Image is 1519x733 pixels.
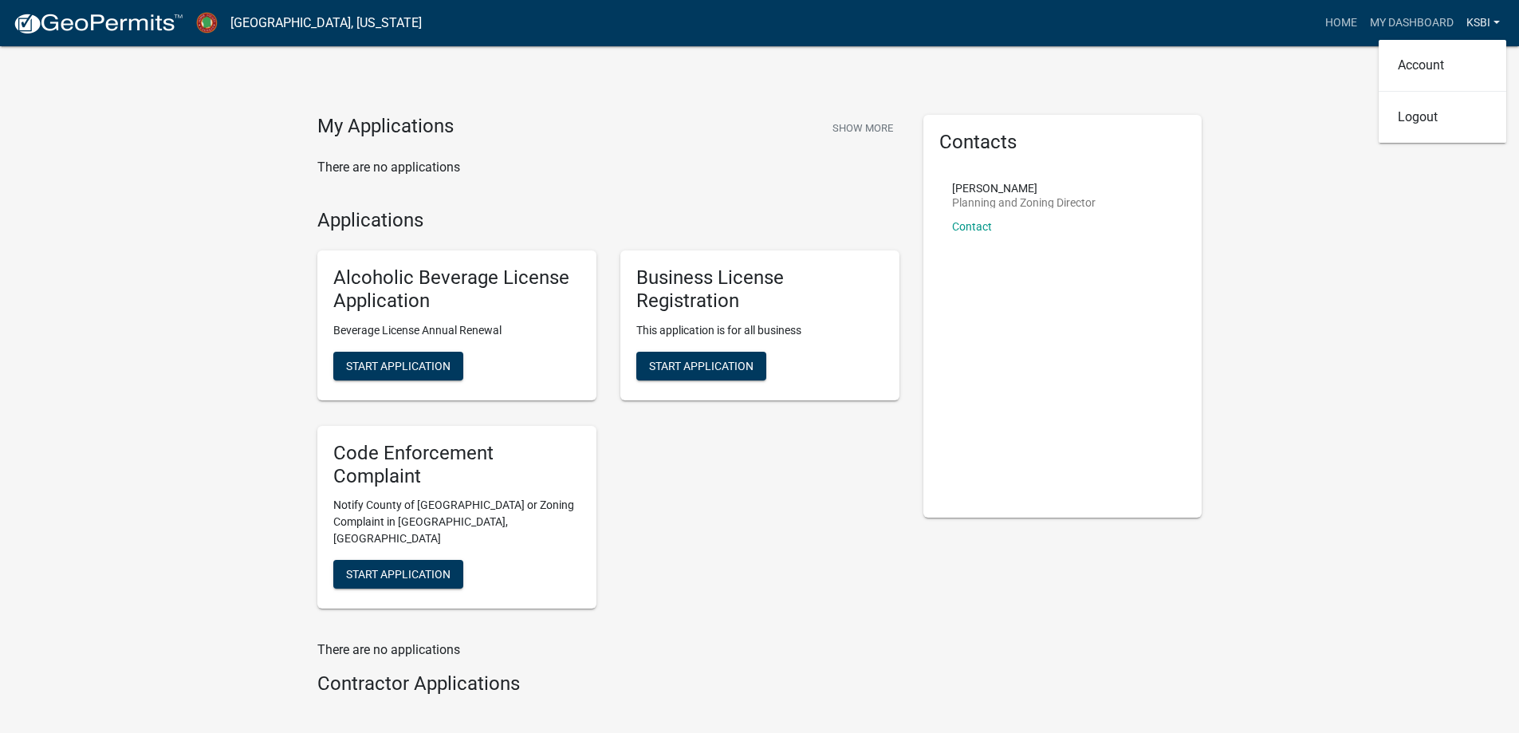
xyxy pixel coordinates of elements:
[346,568,451,581] span: Start Application
[952,183,1096,194] p: [PERSON_NAME]
[317,115,454,139] h4: My Applications
[317,640,899,660] p: There are no applications
[649,359,754,372] span: Start Application
[1319,8,1364,38] a: Home
[939,131,1186,154] h5: Contacts
[1379,40,1506,143] div: KSBI
[333,266,580,313] h5: Alcoholic Beverage License Application
[1379,98,1506,136] a: Logout
[636,322,883,339] p: This application is for all business
[1379,46,1506,85] a: Account
[333,322,580,339] p: Beverage License Annual Renewal
[346,359,451,372] span: Start Application
[333,442,580,488] h5: Code Enforcement Complaint
[317,209,899,622] wm-workflow-list-section: Applications
[333,560,463,589] button: Start Application
[333,497,580,547] p: Notify County of [GEOGRAPHIC_DATA] or Zoning Complaint in [GEOGRAPHIC_DATA], [GEOGRAPHIC_DATA]
[952,197,1096,208] p: Planning and Zoning Director
[826,115,899,141] button: Show More
[1364,8,1460,38] a: My Dashboard
[1460,8,1506,38] a: KSBI
[317,158,899,177] p: There are no applications
[317,209,899,232] h4: Applications
[196,12,218,33] img: Jasper County, Georgia
[317,672,899,696] h4: Contractor Applications
[636,266,883,313] h5: Business License Registration
[230,10,422,37] a: [GEOGRAPHIC_DATA], [US_STATE]
[636,352,766,380] button: Start Application
[317,672,899,702] wm-workflow-list-section: Contractor Applications
[952,220,992,233] a: Contact
[333,352,463,380] button: Start Application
